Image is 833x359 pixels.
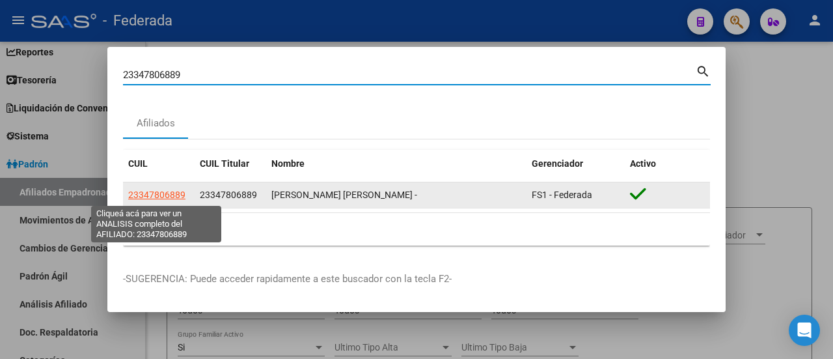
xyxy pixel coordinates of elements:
datatable-header-cell: CUIL Titular [195,150,266,178]
datatable-header-cell: CUIL [123,150,195,178]
div: [PERSON_NAME] [PERSON_NAME] - [271,188,521,203]
datatable-header-cell: Gerenciador [526,150,625,178]
span: Gerenciador [532,158,583,169]
div: Afiliados [137,116,175,131]
datatable-header-cell: Nombre [266,150,526,178]
span: CUIL [128,158,148,169]
span: FS1 - Federada [532,190,592,200]
span: CUIL Titular [200,158,249,169]
div: 1 total [123,213,710,246]
span: 23347806889 [200,190,257,200]
span: 23347806889 [128,190,185,200]
p: -SUGERENCIA: Puede acceder rapidamente a este buscador con la tecla F2- [123,272,710,287]
datatable-header-cell: Activo [625,150,710,178]
span: Activo [630,158,656,169]
div: Open Intercom Messenger [789,315,820,346]
mat-icon: search [696,63,711,78]
span: Nombre [271,158,305,169]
